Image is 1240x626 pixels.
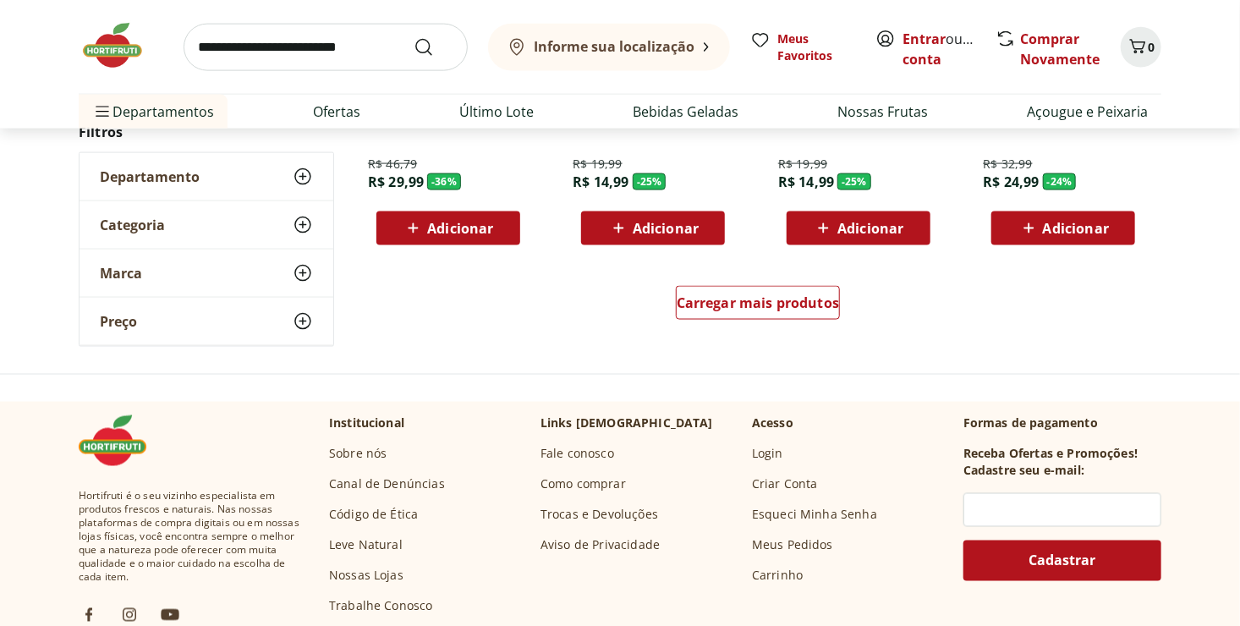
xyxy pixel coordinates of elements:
[540,537,660,554] a: Aviso de Privacidade
[540,446,614,463] a: Fale conosco
[534,37,694,56] b: Informe sua localização
[1020,30,1100,69] a: Comprar Novamente
[903,30,996,69] a: Criar conta
[79,490,302,585] span: Hortifruti é o seu vizinho especialista em produtos frescos e naturais. Nas nossas plataformas de...
[376,211,520,245] button: Adicionar
[633,173,667,190] span: - 25 %
[573,156,622,173] span: R$ 19,99
[1027,102,1148,122] a: Açougue e Peixaria
[184,24,468,71] input: search
[677,296,840,310] span: Carregar mais produtos
[540,415,713,432] p: Links [DEMOGRAPHIC_DATA]
[427,222,493,235] span: Adicionar
[991,211,1135,245] button: Adicionar
[778,173,834,191] span: R$ 14,99
[963,415,1161,432] p: Formas de pagamento
[837,173,871,190] span: - 25 %
[329,415,404,432] p: Institucional
[963,446,1138,463] h3: Receba Ofertas e Promoções!
[80,153,333,200] button: Departamento
[160,605,180,625] img: ytb
[633,102,738,122] a: Bebidas Geladas
[79,415,163,466] img: Hortifruti
[79,605,99,625] img: fb
[329,476,445,493] a: Canal de Denúncias
[80,201,333,249] button: Categoria
[313,102,360,122] a: Ofertas
[329,568,403,585] a: Nossas Lojas
[488,24,730,71] button: Informe sua localização
[329,537,403,554] a: Leve Natural
[100,313,137,330] span: Preço
[777,30,855,64] span: Meus Favoritos
[752,415,793,432] p: Acesso
[633,222,699,235] span: Adicionar
[581,211,725,245] button: Adicionar
[80,250,333,297] button: Marca
[787,211,930,245] button: Adicionar
[983,173,1039,191] span: R$ 24,99
[750,30,855,64] a: Meus Favoritos
[676,286,841,327] a: Carregar mais produtos
[1121,27,1161,68] button: Carrinho
[573,173,628,191] span: R$ 14,99
[1029,554,1096,568] span: Cadastrar
[752,568,803,585] a: Carrinho
[100,265,142,282] span: Marca
[903,29,978,69] span: ou
[100,168,200,185] span: Departamento
[983,156,1032,173] span: R$ 32,99
[837,222,903,235] span: Adicionar
[79,115,334,149] h2: Filtros
[540,507,658,524] a: Trocas e Devoluções
[540,476,626,493] a: Como comprar
[119,605,140,625] img: ig
[1148,39,1155,55] span: 0
[368,156,417,173] span: R$ 46,79
[459,102,534,122] a: Último Lote
[100,217,165,233] span: Categoria
[752,476,818,493] a: Criar Conta
[778,156,827,173] span: R$ 19,99
[752,537,833,554] a: Meus Pedidos
[414,37,454,58] button: Submit Search
[963,463,1084,480] h3: Cadastre seu e-mail:
[79,20,163,71] img: Hortifruti
[963,541,1161,581] button: Cadastrar
[329,598,433,615] a: Trabalhe Conosco
[837,102,928,122] a: Nossas Frutas
[368,173,424,191] span: R$ 29,99
[92,91,112,132] button: Menu
[752,507,877,524] a: Esqueci Minha Senha
[329,507,418,524] a: Código de Ética
[80,298,333,345] button: Preço
[752,446,783,463] a: Login
[1043,173,1077,190] span: - 24 %
[427,173,461,190] span: - 36 %
[92,91,214,132] span: Departamentos
[1043,222,1109,235] span: Adicionar
[329,446,387,463] a: Sobre nós
[903,30,946,48] a: Entrar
